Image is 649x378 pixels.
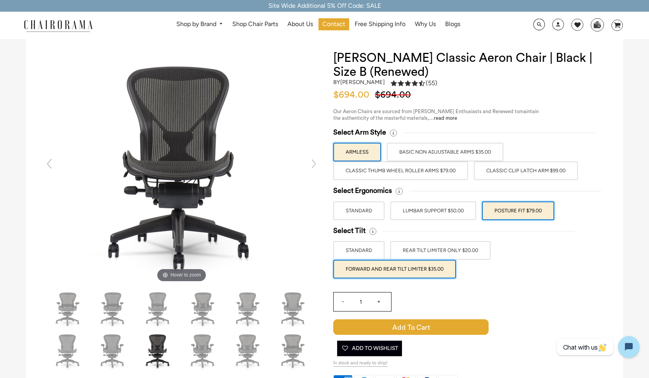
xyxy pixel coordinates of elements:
[232,20,278,28] span: Shop Chair Parts
[49,290,87,329] img: Herman Miller Classic Aeron Chair | Black | Size B (Renewed) - chairorama
[228,18,282,30] a: Shop Chair Parts
[341,341,398,356] span: Add To Wishlist
[333,90,373,100] span: $694.00
[229,290,268,329] img: Herman Miller Classic Aeron Chair | Black | Size B (Renewed) - chairorama
[445,20,460,28] span: Blogs
[274,332,313,371] img: Herman Miller Classic Aeron Chair
[65,163,298,171] a: Hover to zoom
[333,319,525,335] button: Add to Cart
[333,241,385,260] label: STANDARD
[322,20,345,28] span: Contact
[94,332,132,371] img: Herman Miller Classic Aeron Chair | Black | Size B (Renewed) - chairorama
[337,341,402,356] button: Add To Wishlist
[482,201,554,220] label: POSTURE FIT $79.00
[333,360,388,367] span: In stock and ready to ship!
[139,290,177,329] img: Herman Miller Classic Aeron Chair | Black | Size B (Renewed) - chairorama
[411,18,440,30] a: Why Us
[474,161,578,180] label: Classic Clip Latch Arm $99.00
[184,332,223,371] img: Herman Miller Classic Aeron Chair | Black | Size B (Renewed) - chairorama
[49,332,87,371] img: Herman Miller Classic Aeron Chair | Black | Size B (Renewed) - chairorama
[287,20,313,28] span: About Us
[391,79,437,87] div: 4.5 rating (55 votes)
[390,201,476,220] label: LUMBAR SUPPORT $50.00
[172,18,227,30] a: Shop by Brand
[333,319,489,335] span: Add to Cart
[274,290,313,329] img: Herman Miller Classic Aeron Chair | Black | Size B (Renewed) - chairorama
[369,292,388,311] input: +
[333,109,519,114] span: Our Aeron Chairs are sourced from [PERSON_NAME] Enthusiasts and Renewed to
[333,201,385,220] label: STANDARD
[318,18,349,30] a: Contact
[229,332,268,371] img: Herman Miller Classic Aeron Chair | Black | Size B (Renewed) - chairorama
[333,161,468,180] label: Classic Thumb Wheel Roller Arms $79.00
[333,143,381,161] label: ARMLESS
[19,19,97,32] img: chairorama
[139,332,177,371] img: Herman Miller Classic Aeron Chair | Black | Size B (Renewed) - chairorama
[333,128,386,137] span: Select Arm Style
[333,79,385,86] h2: by
[333,51,607,79] h1: [PERSON_NAME] Classic Aeron Chair | Black | Size B (Renewed)
[334,292,352,311] input: -
[333,226,365,235] span: Select Tilt
[65,51,298,284] img: DSC_4714_grande.jpg
[355,20,405,28] span: Free Shipping Info
[434,115,457,121] a: read more
[390,241,491,260] label: REAR TILT LIMITER ONLY $20.00
[591,19,603,30] img: WhatsApp_Image_2024-07-12_at_16.23.01.webp
[333,186,392,195] span: Select Ergonomics
[415,20,436,28] span: Why Us
[351,18,409,30] a: Free Shipping Info
[387,143,503,161] label: BASIC NON ADJUSTABLE ARMS $35.00
[333,260,456,278] label: FORWARD AND REAR TILT LIMITER $35.00
[284,18,317,30] a: About Us
[94,290,132,329] img: Herman Miller Classic Aeron Chair | Black | Size B (Renewed) - chairorama
[391,79,437,89] a: 4.5 rating (55 votes)
[426,79,437,87] span: (55)
[441,18,464,30] a: Blogs
[130,18,506,33] nav: DesktopNavigation
[184,290,223,329] img: Herman Miller Classic Aeron Chair | Black | Size B (Renewed) - chairorama
[340,79,385,86] a: [PERSON_NAME]
[375,90,415,100] span: $694.00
